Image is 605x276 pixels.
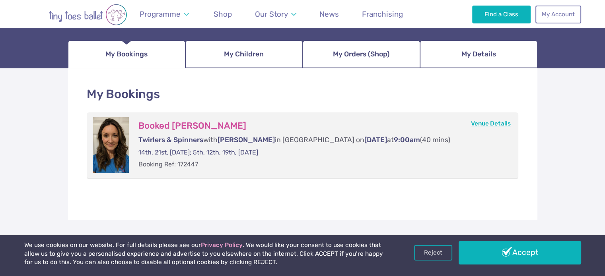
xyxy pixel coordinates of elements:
[140,10,181,19] span: Programme
[535,6,581,23] a: My Account
[105,47,148,61] span: My Bookings
[136,5,193,23] a: Programme
[138,160,503,169] p: Booking Ref: 172447
[138,136,203,144] span: Twirlers & Spinners
[24,241,386,267] p: We use cookies on our website. For full details please see our . We would like your consent to us...
[319,10,339,19] span: News
[185,41,303,68] a: My Children
[138,148,503,157] p: 14th, 21st, [DATE]; 5th, 12th, 19th, [DATE]
[420,41,537,68] a: My Details
[362,10,403,19] span: Franchising
[316,5,343,23] a: News
[459,241,581,264] a: Accept
[138,120,503,131] h3: Booked [PERSON_NAME]
[210,5,236,23] a: Shop
[201,241,243,249] a: Privacy Policy
[461,47,496,61] span: My Details
[214,10,232,19] span: Shop
[68,41,185,68] a: My Bookings
[87,86,519,103] h1: My Bookings
[251,5,300,23] a: Our Story
[24,4,152,25] img: tiny toes ballet
[218,136,275,144] span: [PERSON_NAME]
[364,136,387,144] span: [DATE]
[224,47,264,61] span: My Children
[138,135,503,145] p: with in [GEOGRAPHIC_DATA] on at (40 mins)
[394,136,420,144] span: 9:00am
[358,5,407,23] a: Franchising
[472,6,531,23] a: Find a Class
[414,245,452,260] a: Reject
[303,41,420,68] a: My Orders (Shop)
[255,10,288,19] span: Our Story
[333,47,389,61] span: My Orders (Shop)
[471,120,511,127] a: Venue Details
